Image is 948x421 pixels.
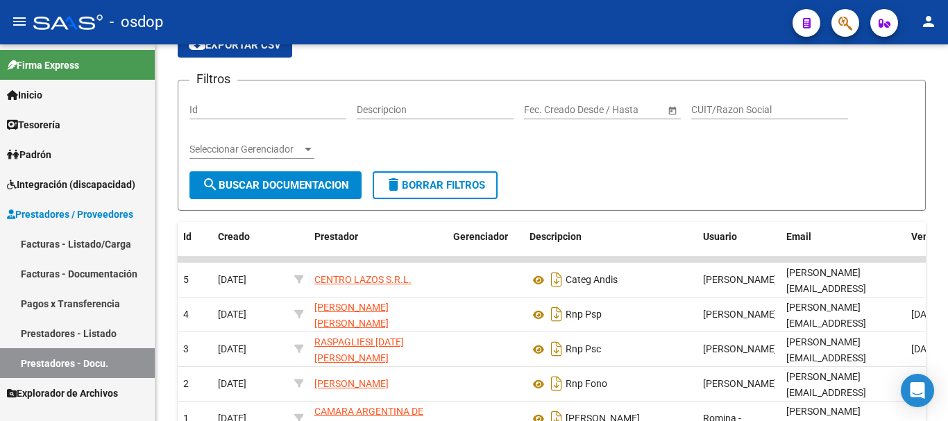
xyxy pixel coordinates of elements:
mat-icon: menu [11,13,28,30]
datatable-header-cell: Usuario [697,222,781,268]
input: Fecha fin [586,104,654,116]
span: Prestadores / Proveedores [7,207,133,222]
span: [PERSON_NAME] [703,343,777,354]
span: Integración (discapacidad) [7,177,135,192]
button: Buscar Documentacion [189,171,362,199]
span: CENTRO LAZOS S.R.L. [314,274,412,285]
h3: Filtros [189,69,237,89]
span: Rnp Psc [566,344,601,355]
i: Descargar documento [548,268,566,291]
span: Buscar Documentacion [202,179,349,191]
span: [PERSON_NAME] [703,309,777,320]
span: [PERSON_NAME] [314,378,389,389]
span: Id [183,231,192,242]
button: Open calendar [665,103,679,117]
i: Descargar documento [548,372,566,395]
span: [PERSON_NAME] [PERSON_NAME] [314,302,389,329]
span: Tesorería [7,117,60,132]
span: Usuario [703,231,737,242]
span: 4 [183,309,189,320]
span: - osdop [110,7,163,37]
span: RASPAGLIESI [DATE][PERSON_NAME] [314,336,404,363]
span: 2 [183,378,189,389]
datatable-header-cell: Id [178,222,212,268]
button: Borrar Filtros [373,171,498,199]
span: Inicio [7,87,42,103]
span: [PERSON_NAME] [703,378,777,389]
span: Rnp Fono [566,379,607,390]
span: [DATE] [911,343,940,354]
span: [PERSON_NAME][EMAIL_ADDRESS][PERSON_NAME][DOMAIN_NAME] [786,267,866,325]
mat-icon: person [920,13,937,30]
datatable-header-cell: Descripcion [524,222,697,268]
mat-icon: delete [385,176,402,193]
span: Exportar CSV [189,39,281,51]
span: Padrón [7,147,51,162]
span: Explorador de Archivos [7,386,118,401]
span: Firma Express [7,58,79,73]
span: Descripcion [530,231,582,242]
span: [PERSON_NAME] [703,274,777,285]
i: Descargar documento [548,303,566,325]
button: Exportar CSV [178,33,292,58]
span: Creado [218,231,250,242]
datatable-header-cell: Gerenciador [448,222,524,268]
input: Fecha inicio [524,104,575,116]
span: Seleccionar Gerenciador [189,144,302,155]
span: [DATE] [218,274,246,285]
datatable-header-cell: Prestador [309,222,448,268]
div: Open Intercom Messenger [901,374,934,407]
mat-icon: search [202,176,219,193]
span: [DATE] [218,378,246,389]
span: Borrar Filtros [385,179,485,191]
span: [DATE] [911,309,940,320]
span: 3 [183,343,189,354]
datatable-header-cell: Creado [212,222,289,268]
i: Descargar documento [548,338,566,360]
span: Prestador [314,231,358,242]
mat-icon: cloud_download [189,36,205,53]
span: [PERSON_NAME][EMAIL_ADDRESS][PERSON_NAME][DOMAIN_NAME] [786,302,866,360]
span: [DATE] [218,309,246,320]
span: Rnp Psp [566,309,602,320]
span: [DATE] [218,343,246,354]
span: 5 [183,274,189,285]
span: Gerenciador [453,231,508,242]
span: [PERSON_NAME][EMAIL_ADDRESS][PERSON_NAME][DOMAIN_NAME] [786,336,866,395]
span: Email [786,231,811,242]
span: Categ Andis [566,275,618,286]
datatable-header-cell: Email [781,222,906,268]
